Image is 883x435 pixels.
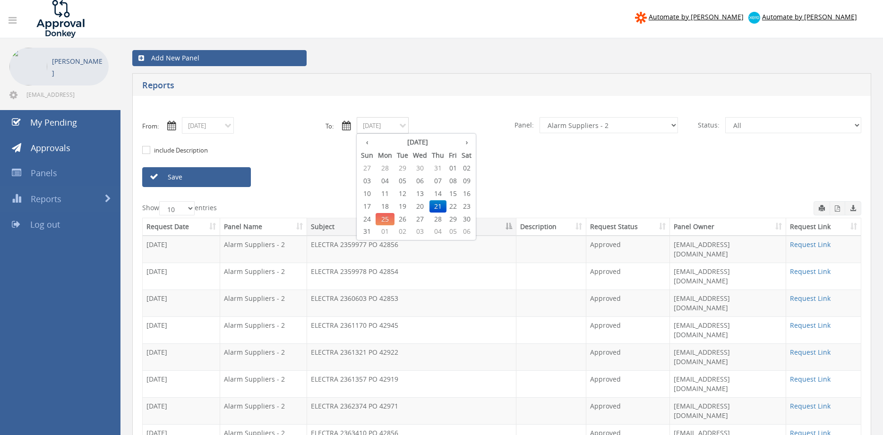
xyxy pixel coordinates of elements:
span: 13 [411,188,429,200]
td: [DATE] [143,316,220,343]
span: 01 [376,225,394,238]
span: 03 [411,225,429,238]
td: [DATE] [143,397,220,424]
td: Alarm Suppliers - 2 [220,263,307,290]
td: Approved [586,316,670,343]
span: 06 [411,175,429,187]
span: 08 [446,175,459,187]
span: 10 [359,188,376,200]
span: 09 [459,175,474,187]
span: 11 [376,188,394,200]
th: Panel Name: activate to sort column ascending [220,218,307,236]
td: Approved [586,370,670,397]
td: [EMAIL_ADDRESS][DOMAIN_NAME] [670,263,786,290]
a: Request Link [790,267,831,276]
td: [EMAIL_ADDRESS][DOMAIN_NAME] [670,316,786,343]
td: ELECTRA 2360603 PO 42853 [307,290,517,316]
span: 19 [394,200,411,213]
span: 20 [411,200,429,213]
span: Status: [692,117,725,133]
a: Add New Panel [132,50,307,66]
span: Approvals [31,142,70,154]
td: [EMAIL_ADDRESS][DOMAIN_NAME] [670,290,786,316]
td: Approved [586,397,670,424]
span: 23 [459,200,474,213]
span: 14 [429,188,446,200]
span: 28 [429,213,446,225]
span: 01 [446,162,459,174]
td: Alarm Suppliers - 2 [220,290,307,316]
span: 31 [429,162,446,174]
th: Request Link: activate to sort column ascending [786,218,861,236]
td: Approved [586,236,670,263]
span: Log out [30,219,60,230]
td: ELECTRA 2359977 PO 42856 [307,236,517,263]
span: 04 [376,175,394,187]
td: Approved [586,263,670,290]
span: 22 [446,200,459,213]
th: Thu [429,149,446,162]
span: 05 [446,225,459,238]
td: ELECTRA 2359978 PO 42854 [307,263,517,290]
span: 17 [359,200,376,213]
a: Request Link [790,294,831,303]
span: [EMAIL_ADDRESS][DOMAIN_NAME] [26,91,107,98]
span: 15 [446,188,459,200]
span: 06 [459,225,474,238]
a: Request Link [790,375,831,384]
span: Panel: [509,117,540,133]
td: [EMAIL_ADDRESS][DOMAIN_NAME] [670,370,786,397]
th: › [459,136,474,149]
th: Sun [359,149,376,162]
span: 30 [411,162,429,174]
th: ‹ [359,136,376,149]
td: ELECTRA 2361170 PO 42945 [307,316,517,343]
td: Alarm Suppliers - 2 [220,343,307,370]
span: 29 [394,162,411,174]
span: Reports [31,193,61,205]
a: Request Link [790,348,831,357]
th: Request Status: activate to sort column ascending [586,218,670,236]
span: My Pending [30,117,77,128]
th: Tue [394,149,411,162]
span: 18 [376,200,394,213]
span: 02 [394,225,411,238]
th: Fri [446,149,459,162]
span: 25 [376,213,394,225]
label: To: [326,122,334,131]
td: [DATE] [143,370,220,397]
td: [DATE] [143,236,220,263]
span: 27 [411,213,429,225]
td: [DATE] [143,263,220,290]
td: Alarm Suppliers - 2 [220,397,307,424]
label: Show entries [142,201,217,215]
span: 21 [429,200,446,213]
span: 12 [394,188,411,200]
td: [DATE] [143,343,220,370]
th: Panel Owner: activate to sort column ascending [670,218,786,236]
span: 05 [394,175,411,187]
span: 30 [459,213,474,225]
td: [DATE] [143,290,220,316]
span: 16 [459,188,474,200]
label: include Description [152,146,208,155]
td: ELECTRA 2362374 PO 42971 [307,397,517,424]
span: 24 [359,213,376,225]
td: Approved [586,343,670,370]
td: Alarm Suppliers - 2 [220,370,307,397]
td: ELECTRA 2361357 PO 42919 [307,370,517,397]
span: 27 [359,162,376,174]
th: Sat [459,149,474,162]
span: 04 [429,225,446,238]
th: Mon [376,149,394,162]
span: Panels [31,167,57,179]
select: Showentries [159,201,195,215]
img: zapier-logomark.png [635,12,647,24]
span: 07 [429,175,446,187]
th: Subject: activate to sort column descending [307,218,517,236]
span: 29 [446,213,459,225]
th: [DATE] [376,136,459,149]
td: [EMAIL_ADDRESS][DOMAIN_NAME] [670,236,786,263]
span: Automate by [PERSON_NAME] [762,12,857,21]
span: 28 [376,162,394,174]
